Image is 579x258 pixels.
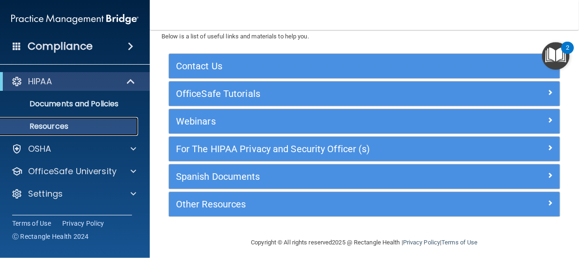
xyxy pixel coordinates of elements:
[12,219,51,228] a: Terms of Use
[176,197,553,212] a: Other Resources
[28,76,52,87] p: HIPAA
[176,199,455,209] h5: Other Resources
[6,122,134,131] p: Resources
[176,116,455,126] h5: Webinars
[176,171,455,182] h5: Spanish Documents
[542,42,570,70] button: Open Resource Center, 2 new notifications
[11,10,139,29] img: PMB logo
[11,76,136,87] a: HIPAA
[417,192,568,229] iframe: Drift Widget Chat Controller
[62,219,104,228] a: Privacy Policy
[6,99,134,109] p: Documents and Policies
[566,48,569,60] div: 2
[176,86,553,101] a: OfficeSafe Tutorials
[28,166,117,177] p: OfficeSafe University
[176,114,553,129] a: Webinars
[194,228,535,258] div: Copyright © All rights reserved 2025 @ Rectangle Health | |
[28,188,63,199] p: Settings
[403,239,440,246] a: Privacy Policy
[176,144,455,154] h5: For The HIPAA Privacy and Security Officer (s)
[176,59,553,74] a: Contact Us
[11,166,136,177] a: OfficeSafe University
[161,33,309,40] span: Below is a list of useful links and materials to help you.
[176,141,553,156] a: For The HIPAA Privacy and Security Officer (s)
[441,239,477,246] a: Terms of Use
[28,143,51,155] p: OSHA
[11,143,136,155] a: OSHA
[176,169,553,184] a: Spanish Documents
[28,40,93,53] h4: Compliance
[176,88,455,99] h5: OfficeSafe Tutorials
[176,61,455,71] h5: Contact Us
[11,188,136,199] a: Settings
[12,232,89,241] span: Ⓒ Rectangle Health 2024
